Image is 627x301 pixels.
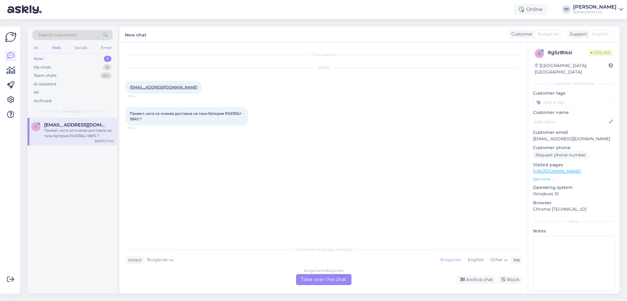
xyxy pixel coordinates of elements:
[63,109,82,114] span: New chats
[104,56,111,62] div: 1
[44,122,108,128] span: info@gtcomputers.eu
[147,257,168,263] span: Bulgarian
[533,151,588,159] div: Request phone number
[34,73,56,79] div: Team chats
[533,145,615,151] p: Customer phone
[126,257,142,263] div: Visitor
[573,5,617,9] div: [PERSON_NAME]
[127,94,150,99] span: 17:04
[34,56,43,62] div: New
[127,126,150,130] span: 17:04
[437,255,464,265] div: Bulgarian
[73,44,88,52] div: Socials
[100,73,111,79] div: 64
[126,65,522,70] div: [DATE]
[573,5,623,14] a: [PERSON_NAME]Batteryland Ltd
[535,62,609,75] div: [GEOGRAPHIC_DATA], [GEOGRAPHIC_DATA]
[464,255,487,265] div: English
[498,276,522,284] div: Block
[490,257,503,262] span: Other
[533,228,615,234] p: Notes
[533,176,615,182] p: See more ...
[567,31,587,37] div: Support
[130,85,197,89] a: [EMAIL_ADDRESS][DOMAIN_NAME]
[592,31,608,37] span: English
[548,49,588,56] div: # g5z8tksi
[38,32,77,38] span: Search customers
[126,52,522,58] div: Chat started
[44,128,114,139] div: Привет, кога се очаква доставка на тази батерия PA5136U-1BRS ?
[511,257,520,263] div: Me
[34,89,39,96] div: All
[538,31,559,37] span: Bulgarian
[35,124,36,129] span: i
[296,274,351,285] div: Take over the chat
[562,5,571,14] div: TP
[533,184,615,191] p: Operating system
[304,268,344,273] div: Bulgarian to Bulgarian
[533,162,615,168] p: Visited pages
[457,276,495,284] div: Archive chat
[533,81,615,86] div: Customer information
[130,111,242,121] span: Привет, кога се очаква доставка на тази батерия PA5136U-1BRS ?
[5,31,17,43] img: Askly Logo
[34,64,51,70] div: My chats
[533,109,615,116] p: Customer name
[51,44,62,52] div: Web
[588,49,613,56] span: Online
[126,247,522,252] div: Choose the language and reply
[95,139,114,143] div: [DATE] 17:04
[125,30,146,38] label: New chat
[533,168,581,174] a: [URL][DOMAIN_NAME]
[32,44,39,52] div: All
[34,98,51,104] div: Archived
[533,191,615,197] p: Windows 10
[533,206,615,213] p: Chrome [TECHNICAL_ID]
[533,119,608,125] input: Add name
[100,44,113,52] div: Email
[103,64,111,70] div: 8
[533,98,615,107] input: Add a tag
[533,219,615,224] div: Extra
[538,51,541,56] span: g
[533,136,615,142] p: [EMAIL_ADDRESS][DOMAIN_NAME]
[533,129,615,136] p: Customer email
[34,81,56,87] div: AI Assistant
[509,31,533,37] div: Customer
[573,9,617,14] div: Batteryland Ltd
[533,200,615,206] p: Browser
[514,4,547,15] div: Online
[533,90,615,96] p: Customer tags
